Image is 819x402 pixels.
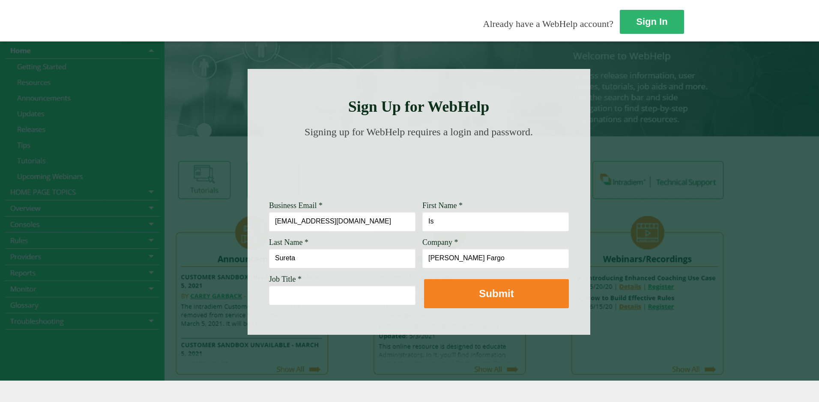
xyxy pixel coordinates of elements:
[269,238,308,247] span: Last Name *
[269,201,323,210] span: Business Email *
[348,98,490,115] strong: Sign Up for WebHelp
[274,146,564,189] img: Need Credentials? Sign up below. Have Credentials? Use the sign-in button.
[305,126,533,137] span: Signing up for WebHelp requires a login and password.
[636,16,667,27] strong: Sign In
[422,201,463,210] span: First Name *
[424,279,569,308] button: Submit
[483,18,613,29] span: Already have a WebHelp account?
[269,275,302,283] span: Job Title *
[479,288,514,299] strong: Submit
[422,238,458,247] span: Company *
[620,10,684,34] a: Sign In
